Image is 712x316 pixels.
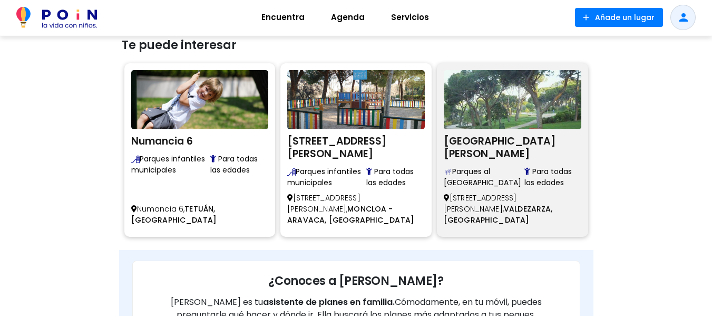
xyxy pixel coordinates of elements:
[131,199,269,230] p: Numancia 6,
[318,5,378,30] a: Agenda
[287,70,425,129] img: Avenida Doctor Federico Rubio Y Gali 63
[131,204,217,225] span: TETUÁN, [GEOGRAPHIC_DATA]
[131,70,269,230] a: Numancia 6 Numancia 6 Encuentra los mejores parques infantiles públicos para disfrutar al aire li...
[131,70,269,129] img: Numancia 6
[287,132,425,160] h2: [STREET_ADDRESS][PERSON_NAME]
[575,8,663,27] button: Añade un lugar
[366,166,425,188] span: Para todas las edades
[146,274,567,288] h3: ¿Conoces a [PERSON_NAME]?
[287,188,425,230] p: [STREET_ADDRESS][PERSON_NAME],
[287,70,425,230] a: Avenida Doctor Federico Rubio Y Gali 63 [STREET_ADDRESS][PERSON_NAME] Encuentra los mejores parqu...
[444,132,581,160] h2: [GEOGRAPHIC_DATA][PERSON_NAME]
[131,132,269,148] h2: Numancia 6
[263,296,395,308] span: asistente de planes en familia.
[326,9,369,26] span: Agenda
[444,70,581,129] img: Parque Francos Rodríguez
[444,204,553,225] span: VALDEZARZA, [GEOGRAPHIC_DATA]
[287,204,414,225] span: MONCLOA - ARAVACA, [GEOGRAPHIC_DATA]
[444,70,581,230] a: Parque Francos Rodríguez [GEOGRAPHIC_DATA][PERSON_NAME] Encuentra en POiN los mejores lugares al ...
[378,5,442,30] a: Servicios
[210,154,269,176] span: Para todas las edades
[287,168,296,176] img: Encuentra los mejores parques infantiles públicos para disfrutar al aire libre con niños. Más de ...
[131,154,210,176] span: Parques infantiles municipales
[122,39,591,52] h3: Te puede interesar
[16,7,97,28] img: POiN
[287,166,366,188] span: Parques infantiles municipales
[386,9,434,26] span: Servicios
[248,5,318,30] a: Encuentra
[444,168,452,176] img: Encuentra en POiN los mejores lugares al aire libre para ir con niños valorados por familias real...
[444,188,581,230] p: [STREET_ADDRESS][PERSON_NAME],
[444,166,524,188] span: Parques al [GEOGRAPHIC_DATA]
[524,166,581,188] span: Para todas las edades
[257,9,309,26] span: Encuentra
[131,155,140,164] img: Encuentra los mejores parques infantiles públicos para disfrutar al aire libre con niños. Más de ...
